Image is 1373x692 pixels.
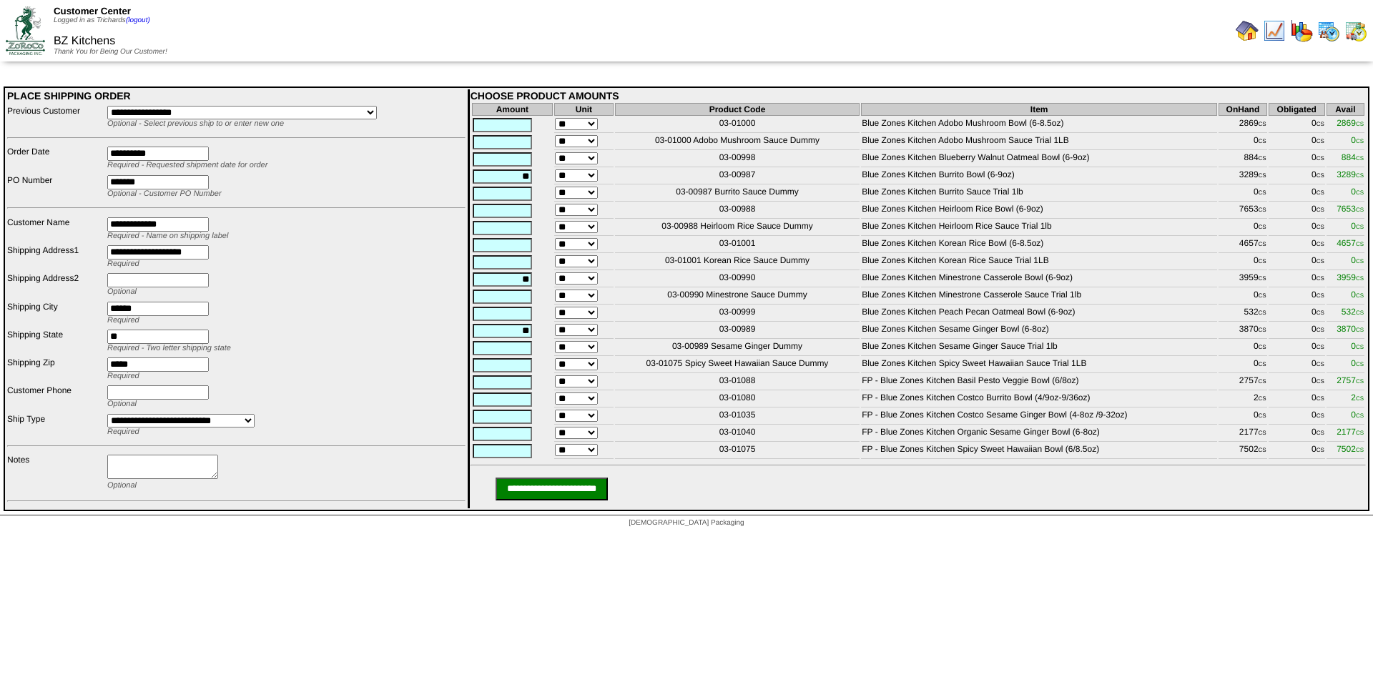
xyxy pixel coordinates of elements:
[1219,254,1267,270] td: 0
[1356,395,1364,402] span: CS
[6,146,105,172] td: Order Date
[54,16,150,24] span: Logged in as Trichards
[1337,238,1364,248] span: 4657
[861,357,1217,373] td: Blue Zones Kitchen Spicy Sweet Hawaiian Sauce Trial 1LB
[615,340,860,356] td: 03-00989 Sesame Ginger Dummy
[1259,378,1266,385] span: CS
[6,301,105,327] td: Shipping City
[615,357,860,373] td: 03-01075 Spicy Sweet Hawaiian Sauce Dummy
[1269,443,1325,459] td: 0
[1337,375,1364,385] span: 2757
[1351,255,1364,265] span: 0
[107,259,139,268] span: Required
[1219,375,1267,390] td: 2757
[1259,224,1266,230] span: CS
[861,323,1217,339] td: Blue Zones Kitchen Sesame Ginger Bowl (6-8oz)
[1219,152,1267,167] td: 884
[1259,207,1266,213] span: CS
[1219,237,1267,253] td: 4657
[615,134,860,150] td: 03-01000 Adobo Mushroom Sauce Dummy
[861,254,1217,270] td: Blue Zones Kitchen Korean Rice Sauce Trial 1LB
[1317,430,1324,436] span: CS
[1356,207,1364,213] span: CS
[1219,220,1267,236] td: 0
[615,220,860,236] td: 03-00988 Heirloom Rice Sauce Dummy
[107,232,228,240] span: Required - Name on shipping label
[1356,258,1364,265] span: CS
[1356,378,1364,385] span: CS
[107,316,139,325] span: Required
[1269,392,1325,407] td: 0
[615,426,860,442] td: 03-01040
[107,344,231,352] span: Required - Two letter shipping state
[1344,19,1367,42] img: calendarinout.gif
[1317,412,1324,419] span: CS
[1269,186,1325,202] td: 0
[126,16,150,24] a: (logout)
[1259,155,1266,162] span: CS
[6,454,105,494] td: Notes
[1219,289,1267,305] td: 0
[1317,207,1324,213] span: CS
[861,117,1217,133] td: Blue Zones Kitchen Adobo Mushroom Bowl (6-8.5oz)
[615,289,860,305] td: 03-00990 Minestrone Sauce Dummy
[861,426,1217,442] td: FP - Blue Zones Kitchen Organic Sesame Ginger Bowl (6-8oz)
[861,220,1217,236] td: Blue Zones Kitchen Heirloom Rice Sauce Trial 1lb
[1351,392,1364,402] span: 2
[1269,203,1325,219] td: 0
[1219,169,1267,184] td: 3289
[861,237,1217,253] td: Blue Zones Kitchen Korean Rice Bowl (6-8.5oz)
[1219,203,1267,219] td: 7653
[861,392,1217,407] td: FP - Blue Zones Kitchen Costco Burrito Bowl (4/9oz-9/36oz)
[1259,275,1266,282] span: CS
[1337,272,1364,282] span: 3959
[107,287,137,296] span: Optional
[1263,19,1286,42] img: line_graph.gif
[615,254,860,270] td: 03-01001 Korean Rice Sauce Dummy
[1219,340,1267,356] td: 0
[1290,19,1313,42] img: graph.gif
[861,169,1217,184] td: Blue Zones Kitchen Burrito Bowl (6-9oz)
[1236,19,1259,42] img: home.gif
[6,272,105,299] td: Shipping Address2
[1269,375,1325,390] td: 0
[1269,117,1325,133] td: 0
[1219,272,1267,287] td: 3959
[107,427,139,436] span: Required
[6,413,105,439] td: Ship Type
[1317,395,1324,402] span: CS
[54,35,115,47] span: BZ Kitchens
[1356,189,1364,196] span: CS
[1269,254,1325,270] td: 0
[861,272,1217,287] td: Blue Zones Kitchen Minestrone Casserole Bowl (6-9oz)
[1351,358,1364,368] span: 0
[472,103,553,116] th: Amount
[1219,103,1267,116] th: OnHand
[1269,357,1325,373] td: 0
[1356,447,1364,453] span: CS
[1219,426,1267,442] td: 2177
[1317,224,1324,230] span: CS
[7,90,466,102] div: PLACE SHIPPING ORDER
[1317,241,1324,247] span: CS
[1317,292,1324,299] span: CS
[1356,361,1364,367] span: CS
[615,152,860,167] td: 03-00998
[6,329,105,355] td: Shipping State
[1219,443,1267,459] td: 7502
[554,103,614,116] th: Unit
[615,375,860,390] td: 03-01088
[1259,344,1266,350] span: CS
[1317,327,1324,333] span: CS
[1219,409,1267,425] td: 0
[1317,121,1324,127] span: CS
[861,186,1217,202] td: Blue Zones Kitchen Burrito Sauce Trial 1lb
[615,306,860,322] td: 03-00999
[1259,292,1266,299] span: CS
[6,105,105,131] td: Previous Customer
[1351,135,1364,145] span: 0
[861,306,1217,322] td: Blue Zones Kitchen Peach Pecan Oatmeal Bowl (6-9oz)
[615,323,860,339] td: 03-00989
[1259,241,1266,247] span: CS
[861,152,1217,167] td: Blue Zones Kitchen Blueberry Walnut Oatmeal Bowl (6-9oz)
